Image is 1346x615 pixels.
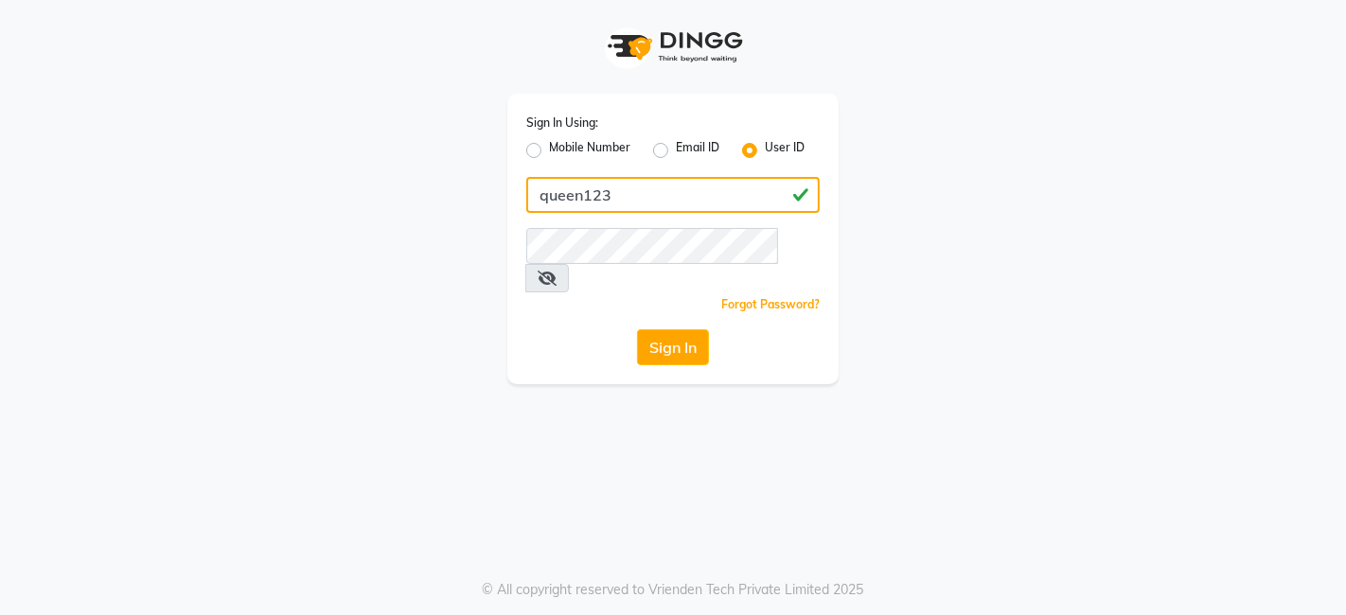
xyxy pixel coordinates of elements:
[526,228,778,264] input: Username
[721,297,820,311] a: Forgot Password?
[549,139,630,162] label: Mobile Number
[526,177,820,213] input: Username
[637,329,709,365] button: Sign In
[597,19,749,75] img: logo1.svg
[765,139,805,162] label: User ID
[676,139,719,162] label: Email ID
[526,114,598,132] label: Sign In Using:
